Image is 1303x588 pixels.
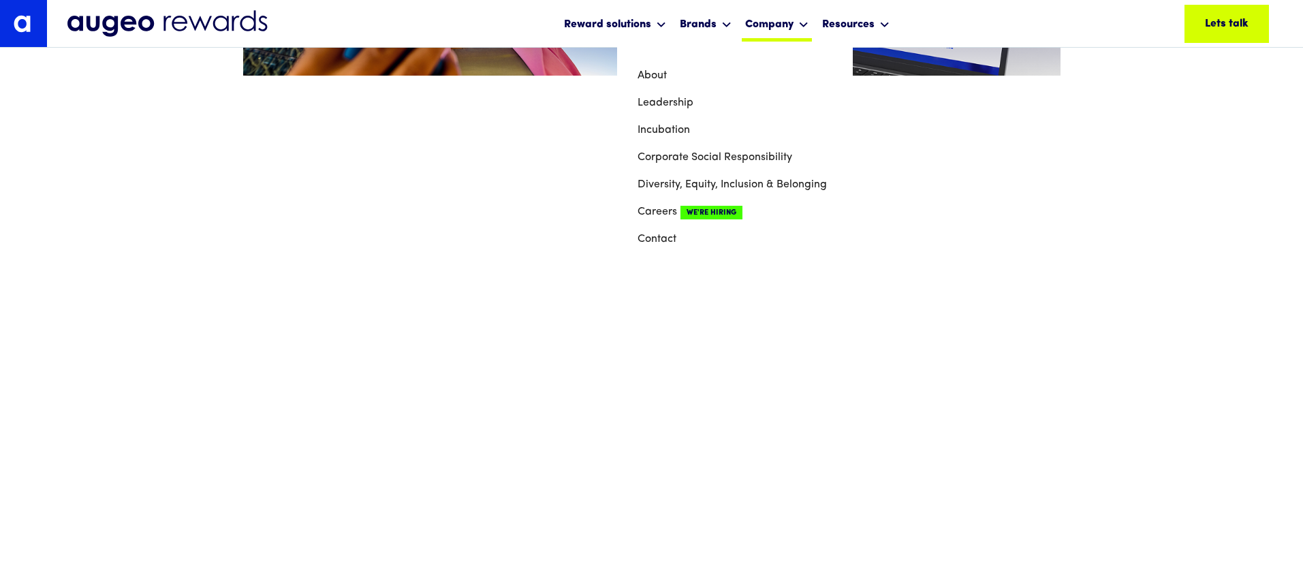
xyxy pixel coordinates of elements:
a: Leadership [638,89,832,117]
span: We're Hiring [680,206,742,219]
div: Brands [680,16,717,33]
a: Corporate Social Responsibility [638,144,832,171]
a: Diversity, Equity, Inclusion & Belonging [638,171,832,198]
div: Resources [822,16,875,33]
a: CareersWe're Hiring [638,198,832,226]
a: Contact [638,226,832,253]
a: Incubation [638,117,832,144]
span: engagement strategy, seamlessly [248,357,1056,400]
div: Reward solutions [561,5,670,42]
span: employee initiatives, customer [248,442,1056,485]
div: Brands [676,5,735,42]
span: brand. Our intelligent rewards solutions [248,272,1056,315]
span: creating personalized moments that [248,187,1056,230]
div: Resources [819,5,893,42]
div: Reward solutions [564,16,651,33]
span: serve as the cornerstone of your [248,314,1056,357]
nav: Company [617,42,853,273]
span: integrating with loyalty programs, [248,399,1056,442]
div: Company [745,16,794,33]
a: Lets talk [1184,5,1269,43]
div: Company [742,5,812,42]
a: About [638,62,832,89]
span: strengthen emotional connections to your [248,229,1056,272]
span: We believe rewards fulfillment is about [248,144,1056,187]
